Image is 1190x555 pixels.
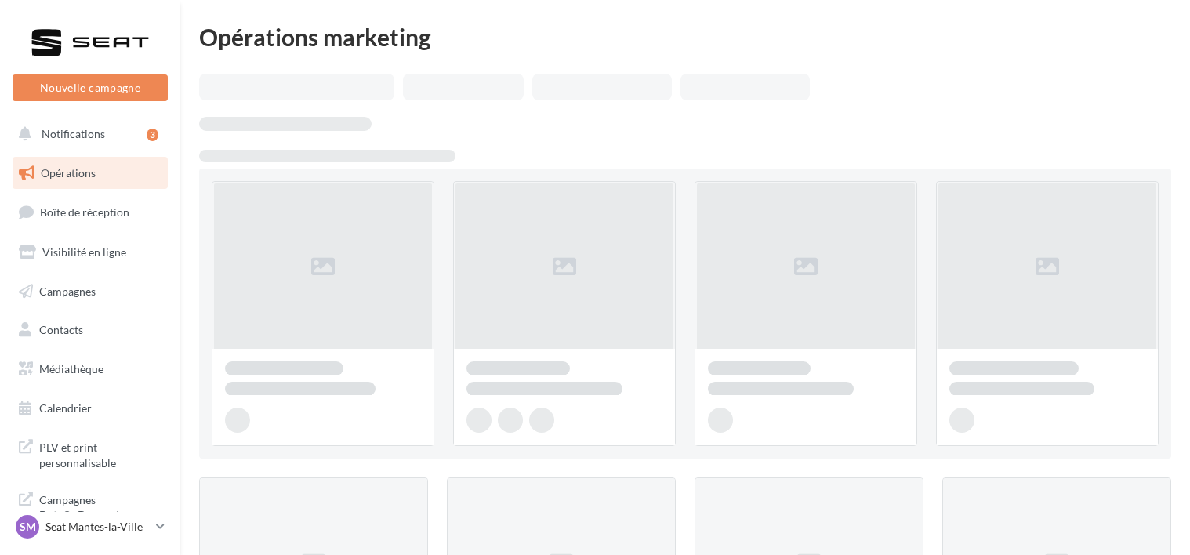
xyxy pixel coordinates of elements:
a: SM Seat Mantes-la-Ville [13,512,168,542]
a: Campagnes [9,275,171,308]
a: Campagnes DataOnDemand [9,483,171,529]
p: Seat Mantes-la-Ville [45,519,150,535]
span: Campagnes DataOnDemand [39,489,161,523]
div: 3 [147,129,158,141]
span: Contacts [39,323,83,336]
span: Visibilité en ligne [42,245,126,259]
a: Calendrier [9,392,171,425]
span: Campagnes [39,284,96,297]
a: Médiathèque [9,353,171,386]
a: Contacts [9,314,171,346]
a: Boîte de réception [9,195,171,229]
a: Opérations [9,157,171,190]
button: Notifications 3 [9,118,165,151]
button: Nouvelle campagne [13,74,168,101]
a: Visibilité en ligne [9,236,171,269]
span: Notifications [42,127,105,140]
span: Opérations [41,166,96,180]
a: PLV et print personnalisable [9,430,171,477]
span: Médiathèque [39,362,103,375]
span: Calendrier [39,401,92,415]
div: Opérations marketing [199,25,1171,49]
span: PLV et print personnalisable [39,437,161,470]
span: SM [20,519,36,535]
span: Boîte de réception [40,205,129,219]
